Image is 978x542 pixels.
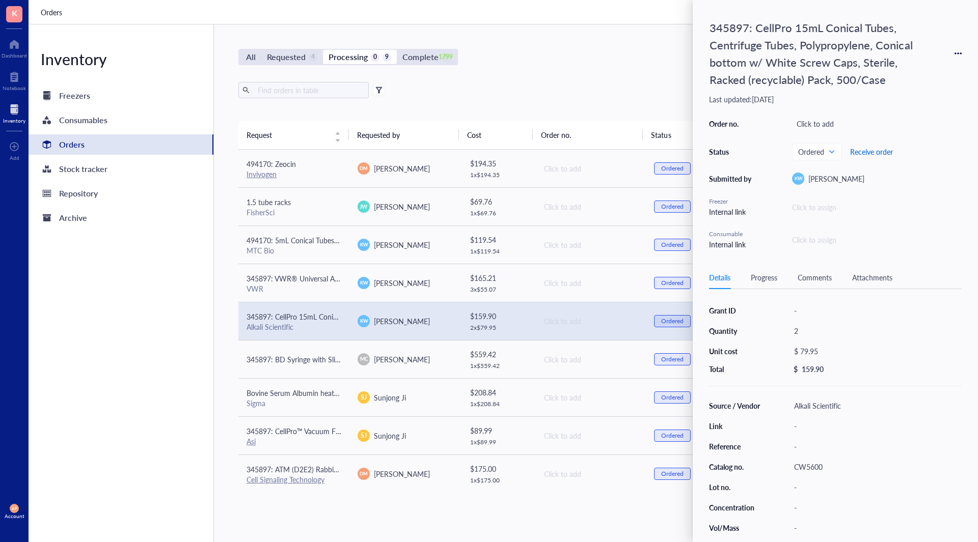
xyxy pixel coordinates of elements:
div: Unit cost [709,347,761,356]
div: Reference [709,442,761,451]
div: Add [10,155,19,161]
div: Ordered [661,279,684,287]
div: - [790,500,962,515]
div: Ordered [661,355,684,363]
span: DM [360,470,368,477]
div: $ [794,364,798,374]
td: Click to add [535,264,646,302]
div: Status [709,147,755,156]
div: Click to add [544,277,638,289]
span: 345897: VWR® Universal Aerosol Filter Pipet Tips, Racked, Sterile, 100 - 1000 µl [247,273,501,283]
div: Ordered [661,203,684,211]
div: Link [709,421,761,431]
div: Order no. [709,119,755,128]
div: Alkali Scientific [247,322,341,331]
div: $ 79.95 [790,344,958,358]
div: Details [709,272,730,283]
div: Click to add [544,430,638,441]
div: Requested [267,50,306,64]
span: KW [360,279,368,287]
span: Request [247,129,329,140]
div: - [790,303,962,318]
div: Ordered [661,241,684,249]
div: MTC Bio [247,246,341,255]
span: 345897: BD Syringe with Slip ([PERSON_NAME]) Tips (Without Needle) [247,354,473,364]
td: Click to add [535,378,646,416]
div: Click to add [544,468,638,479]
div: Ordered [661,164,684,173]
input: Find orders in table [254,82,365,98]
th: Cost [459,121,532,149]
a: Notebook [3,69,26,91]
span: Ordered [798,147,833,156]
div: Inventory [29,49,213,69]
a: Asi [247,436,256,446]
div: Ordered [661,393,684,402]
div: $ 69.76 [470,196,527,207]
a: Dashboard [2,36,27,59]
span: [PERSON_NAME] [374,202,430,212]
span: Receive order [850,148,893,156]
th: Order no. [533,121,643,149]
div: All [246,50,256,64]
div: $ 208.84 [470,387,527,398]
div: Click to add [544,316,638,327]
a: Consumables [29,110,213,130]
div: segmented control [238,49,458,65]
a: Orders [29,134,213,155]
span: 345897: ATM (D2E2) Rabbit mAb [247,464,353,474]
div: Comments [798,272,832,283]
div: Click to add [544,163,638,174]
div: Click to assign [792,202,962,213]
td: Click to add [535,454,646,493]
span: Sunjong Ji [374,431,406,441]
a: Orders [41,7,64,18]
div: VWR [247,284,341,293]
div: Click to assign [792,234,836,245]
span: MC [360,355,368,363]
div: Alkali Scientific [790,398,962,413]
div: - [790,480,962,494]
a: Freezers [29,85,213,106]
span: 494170: 5mL Conical Tubes 500/CS [247,235,360,245]
span: 345897: CellPro 15mL Conical Tubes, Centrifuge Tubes, Polypropylene, Conical bottom w/ White Scre... [247,311,727,322]
div: Last updated: [DATE] [709,95,962,104]
span: [PERSON_NAME] [374,163,430,174]
div: Consumable [709,230,755,239]
div: Freezer [709,197,755,206]
span: SJ [361,393,367,402]
div: Catalog no. [709,462,761,471]
div: 345897: CellPro 15mL Conical Tubes, Centrifuge Tubes, Polypropylene, Conical bottom w/ White Scre... [705,16,919,91]
div: Concentration [709,503,761,512]
div: - [790,419,962,433]
div: Quantity [709,326,761,335]
div: 1 x $ 194.35 [470,171,527,179]
span: [PERSON_NAME] [374,316,430,326]
td: Click to add [535,187,646,225]
a: Cell Signaling Technology [247,474,324,484]
span: KW [360,318,368,325]
div: 1 x $ 119.54 [470,247,527,255]
div: Ordered [661,432,684,440]
div: $ 194.35 [470,158,527,169]
span: [PERSON_NAME] [374,354,430,364]
span: [PERSON_NAME] [374,240,430,250]
div: Processing [329,50,368,64]
td: Click to add [535,416,646,454]
div: $ 89.99 [470,425,527,436]
span: DM [360,165,368,172]
div: Stock tracker [59,162,107,176]
div: Notebook [3,85,26,91]
span: Bovine Serum Albumin heat shock fraction, pH 7, ≥98% [247,388,422,398]
div: Click to add [544,354,638,365]
div: Internal link [709,206,755,217]
div: $ 559.42 [470,349,527,360]
span: SJ [361,431,367,440]
div: 0 [371,53,379,62]
div: Internal link [709,239,755,250]
div: Source / Vendor [709,401,761,410]
div: - [790,439,962,453]
div: Consumables [59,113,107,127]
td: Click to add [535,225,646,264]
div: 1799 [442,53,450,62]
